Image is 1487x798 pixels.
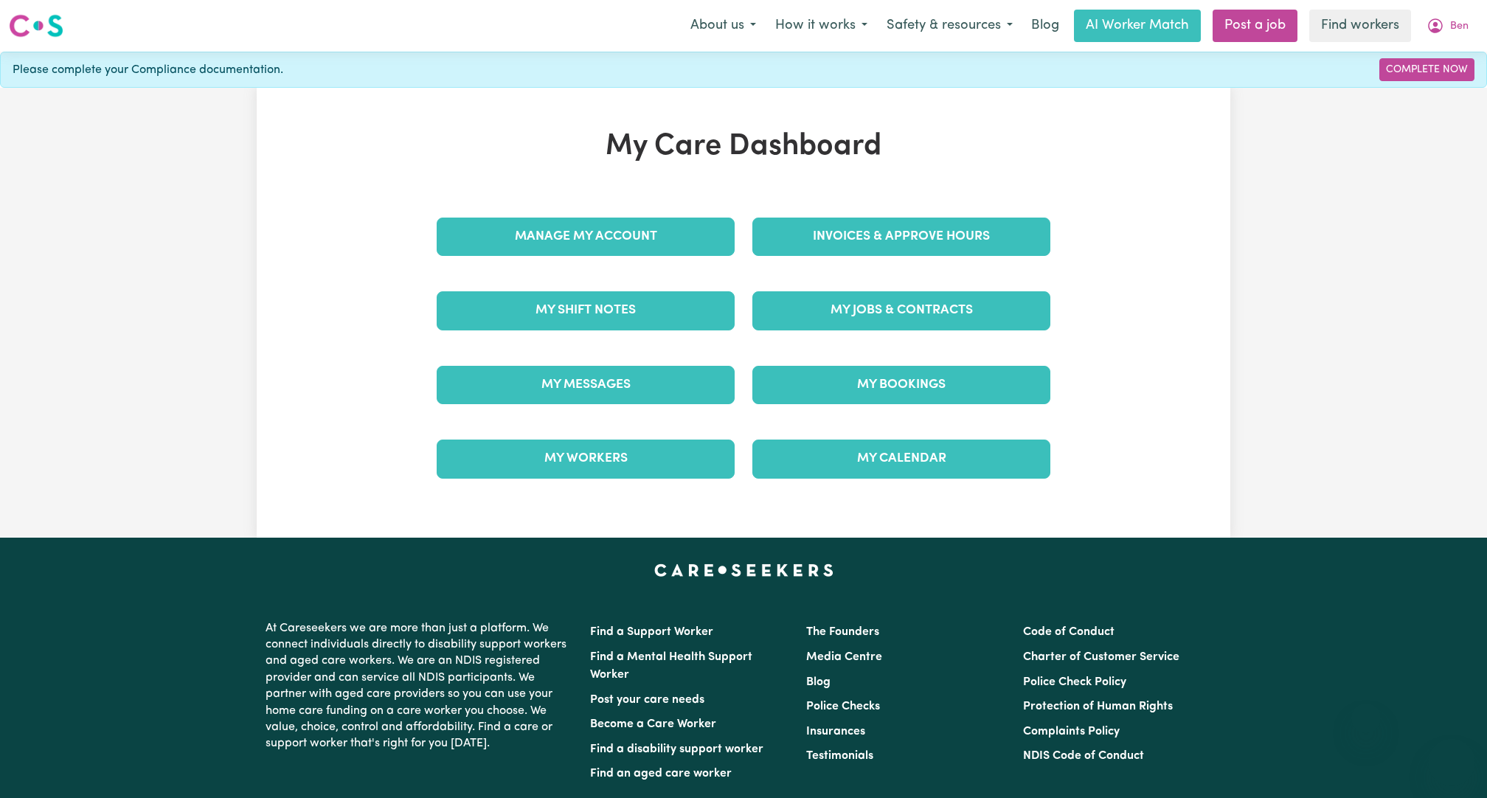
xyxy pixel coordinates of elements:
a: Complaints Policy [1023,726,1120,738]
a: NDIS Code of Conduct [1023,750,1144,762]
a: Code of Conduct [1023,626,1115,638]
a: Manage My Account [437,218,735,256]
a: Media Centre [806,651,882,663]
a: Invoices & Approve Hours [752,218,1050,256]
a: My Workers [437,440,735,478]
a: The Founders [806,626,879,638]
iframe: Close message [1351,704,1381,733]
a: Police Check Policy [1023,676,1126,688]
a: Become a Care Worker [590,718,716,730]
button: How it works [766,10,877,41]
button: Safety & resources [877,10,1022,41]
a: My Bookings [752,366,1050,404]
a: Find an aged care worker [590,768,732,780]
a: Blog [1022,10,1068,42]
a: My Jobs & Contracts [752,291,1050,330]
a: Charter of Customer Service [1023,651,1179,663]
a: Protection of Human Rights [1023,701,1173,712]
a: My Calendar [752,440,1050,478]
a: Complete Now [1379,58,1474,81]
span: Ben [1450,18,1469,35]
a: Police Checks [806,701,880,712]
button: My Account [1417,10,1478,41]
a: My Shift Notes [437,291,735,330]
a: Insurances [806,726,865,738]
iframe: Button to launch messaging window [1428,739,1475,786]
a: Careseekers home page [654,564,833,576]
a: Testimonials [806,750,873,762]
a: Blog [806,676,831,688]
a: Find workers [1309,10,1411,42]
a: Find a disability support worker [590,743,763,755]
button: About us [681,10,766,41]
a: My Messages [437,366,735,404]
a: Careseekers logo [9,9,63,43]
p: At Careseekers we are more than just a platform. We connect individuals directly to disability su... [266,614,572,758]
a: Post your care needs [590,694,704,706]
img: Careseekers logo [9,13,63,39]
a: Find a Support Worker [590,626,713,638]
h1: My Care Dashboard [428,129,1059,164]
span: Please complete your Compliance documentation. [13,61,283,79]
a: Post a job [1213,10,1297,42]
a: AI Worker Match [1074,10,1201,42]
a: Find a Mental Health Support Worker [590,651,752,681]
